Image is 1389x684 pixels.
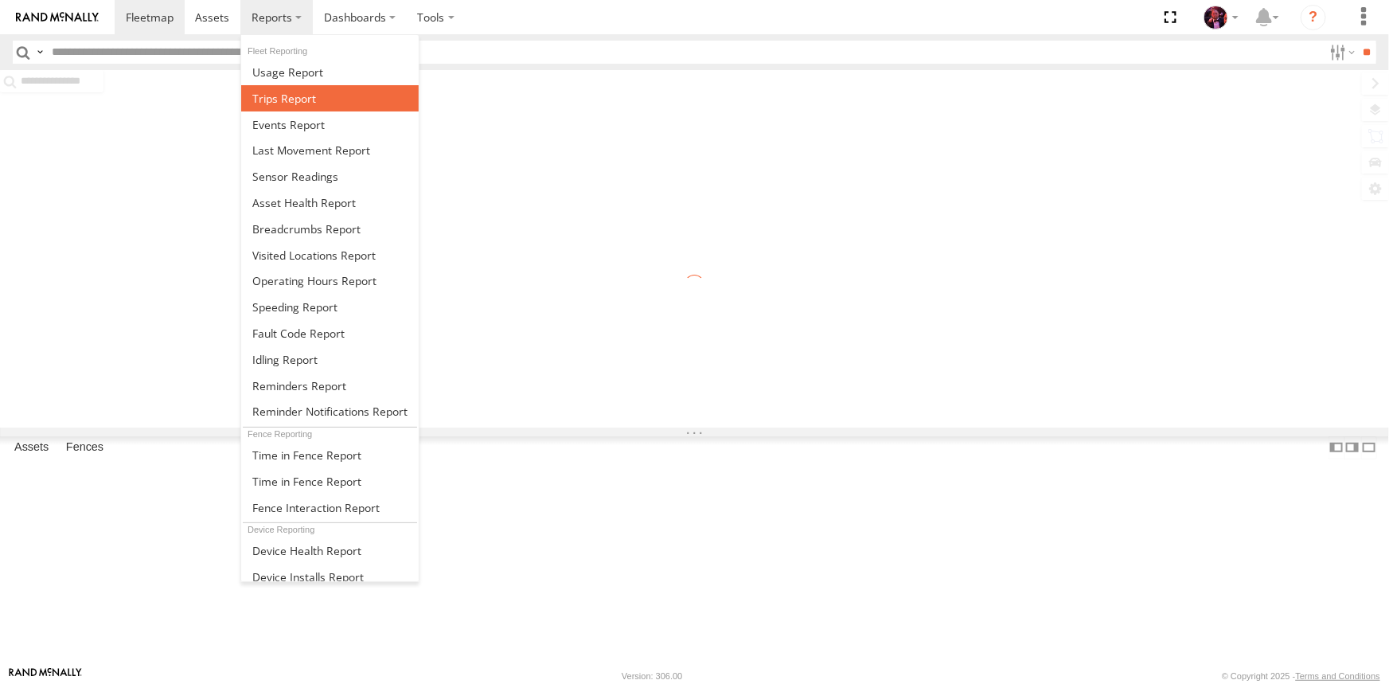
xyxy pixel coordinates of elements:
[1301,5,1326,30] i: ?
[1361,436,1377,459] label: Hide Summary Table
[241,468,419,494] a: Time in Fences Report
[241,59,419,85] a: Usage Report
[241,494,419,521] a: Fence Interaction Report
[16,12,99,23] img: rand-logo.svg
[9,668,82,684] a: Visit our Website
[241,137,419,163] a: Last Movement Report
[6,436,57,459] label: Assets
[241,294,419,320] a: Fleet Speed Report
[1198,6,1244,29] div: Jordan Commisso
[241,346,419,373] a: Idling Report
[241,442,419,468] a: Time in Fences Report
[241,373,419,399] a: Reminders Report
[241,564,419,590] a: Device Installs Report
[241,399,419,425] a: Service Reminder Notifications Report
[622,671,682,681] div: Version: 306.00
[241,268,419,294] a: Asset Operating Hours Report
[241,163,419,190] a: Sensor Readings
[1344,436,1360,459] label: Dock Summary Table to the Right
[33,41,46,64] label: Search Query
[241,111,419,138] a: Full Events Report
[241,537,419,564] a: Device Health Report
[1222,671,1380,681] div: © Copyright 2025 -
[1324,41,1358,64] label: Search Filter Options
[58,436,111,459] label: Fences
[241,85,419,111] a: Trips Report
[241,242,419,268] a: Visited Locations Report
[241,190,419,216] a: Asset Health Report
[1329,436,1344,459] label: Dock Summary Table to the Left
[241,320,419,346] a: Fault Code Report
[241,216,419,242] a: Breadcrumbs Report
[1296,671,1380,681] a: Terms and Conditions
